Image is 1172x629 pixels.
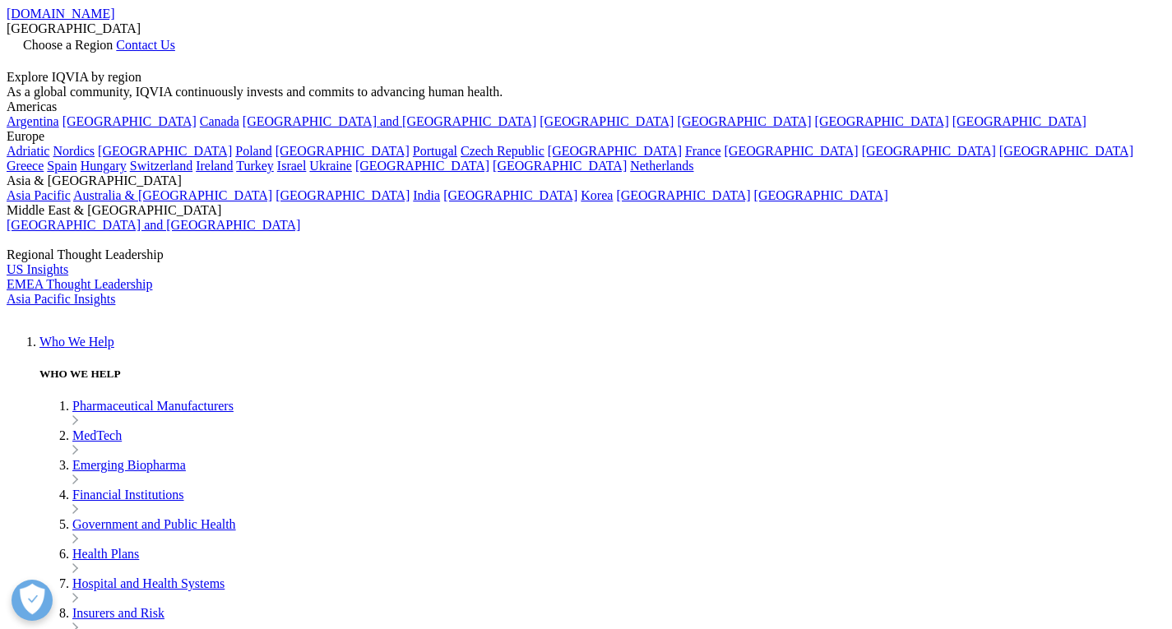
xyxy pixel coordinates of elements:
[413,188,440,202] a: India
[276,144,410,158] a: [GEOGRAPHIC_DATA]
[815,114,949,128] a: [GEOGRAPHIC_DATA]
[7,114,59,128] a: Argentina
[72,606,164,620] a: Insurers and Risk
[7,277,152,291] a: EMEA Thought Leadership
[196,159,233,173] a: Ireland
[7,292,115,306] a: Asia Pacific Insights
[677,114,811,128] a: [GEOGRAPHIC_DATA]
[72,428,122,442] a: MedTech
[72,576,225,590] a: Hospital and Health Systems
[12,580,53,621] button: 개방형 기본 설정
[53,144,95,158] a: Nordics
[999,144,1133,158] a: [GEOGRAPHIC_DATA]
[630,159,693,173] a: Netherlands
[277,159,307,173] a: Israel
[130,159,192,173] a: Switzerland
[862,144,996,158] a: [GEOGRAPHIC_DATA]
[581,188,613,202] a: Korea
[754,188,888,202] a: [GEOGRAPHIC_DATA]
[7,144,49,158] a: Adriatic
[23,38,113,52] span: Choose a Region
[7,129,1165,144] div: Europe
[443,188,577,202] a: [GEOGRAPHIC_DATA]
[73,188,272,202] a: Australia & [GEOGRAPHIC_DATA]
[47,159,76,173] a: Spain
[7,218,300,232] a: [GEOGRAPHIC_DATA] and [GEOGRAPHIC_DATA]
[7,99,1165,114] div: Americas
[309,159,352,173] a: Ukraine
[461,144,544,158] a: Czech Republic
[98,144,232,158] a: [GEOGRAPHIC_DATA]
[63,114,197,128] a: [GEOGRAPHIC_DATA]
[81,159,127,173] a: Hungary
[243,114,536,128] a: [GEOGRAPHIC_DATA] and [GEOGRAPHIC_DATA]
[7,7,115,21] a: [DOMAIN_NAME]
[685,144,721,158] a: France
[7,247,1165,262] div: Regional Thought Leadership
[493,159,627,173] a: [GEOGRAPHIC_DATA]
[7,173,1165,188] div: Asia & [GEOGRAPHIC_DATA]
[7,21,1165,36] div: [GEOGRAPHIC_DATA]
[72,399,234,413] a: Pharmaceutical Manufacturers
[725,144,859,158] a: [GEOGRAPHIC_DATA]
[7,70,1165,85] div: Explore IQVIA by region
[72,517,236,531] a: Government and Public Health
[413,144,457,158] a: Portugal
[7,188,71,202] a: Asia Pacific
[39,335,114,349] a: Who We Help
[236,159,274,173] a: Turkey
[72,458,186,472] a: Emerging Biopharma
[7,159,44,173] a: Greece
[72,488,184,502] a: Financial Institutions
[7,262,68,276] a: US Insights
[7,85,1165,99] div: As a global community, IQVIA continuously invests and commits to advancing human health.
[548,144,682,158] a: [GEOGRAPHIC_DATA]
[116,38,175,52] a: Contact Us
[952,114,1086,128] a: [GEOGRAPHIC_DATA]
[7,203,1165,218] div: Middle East & [GEOGRAPHIC_DATA]
[39,368,1165,381] h5: WHO WE HELP
[616,188,750,202] a: [GEOGRAPHIC_DATA]
[540,114,674,128] a: [GEOGRAPHIC_DATA]
[72,547,139,561] a: Health Plans
[235,144,271,158] a: Poland
[200,114,239,128] a: Canada
[276,188,410,202] a: [GEOGRAPHIC_DATA]
[355,159,489,173] a: [GEOGRAPHIC_DATA]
